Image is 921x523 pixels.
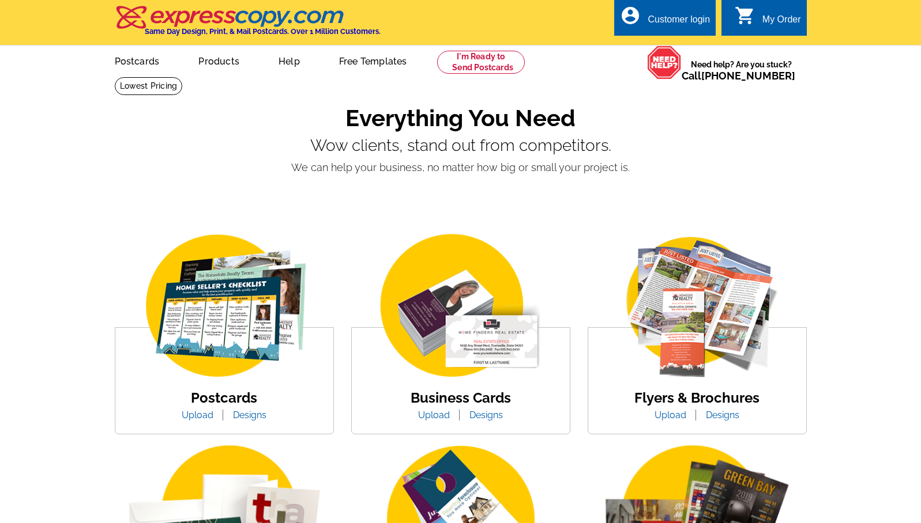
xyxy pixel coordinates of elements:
span: Need help? Are you stuck? [682,59,801,82]
a: Upload [173,410,222,420]
p: Wow clients, stand out from competitors. [115,137,807,155]
a: Same Day Design, Print, & Mail Postcards. Over 1 Million Customers. [115,14,381,36]
a: [PHONE_NUMBER] [701,70,795,82]
img: help [647,46,682,79]
a: Designs [697,410,748,420]
img: flyer-card.png [599,231,795,382]
a: shopping_cart My Order [735,13,801,27]
a: Postcards [191,389,257,406]
a: Free Templates [321,47,426,74]
a: Business Cards [411,389,511,406]
a: Designs [224,410,275,420]
a: Flyers & Brochures [634,389,760,406]
a: Designs [461,410,512,420]
h1: Everything You Need [115,104,807,132]
p: We can help your business, no matter how big or small your project is. [115,160,807,175]
a: account_circle Customer login [620,13,710,27]
img: img_postcard.png [126,231,322,382]
i: account_circle [620,5,641,26]
div: Customer login [648,14,710,31]
span: Call [682,70,795,82]
div: My Order [762,14,801,31]
img: business-card.png [363,231,559,382]
a: Products [180,47,258,74]
a: Help [260,47,318,74]
a: Upload [646,410,695,420]
i: shopping_cart [735,5,755,26]
a: Upload [409,410,458,420]
h4: Same Day Design, Print, & Mail Postcards. Over 1 Million Customers. [145,27,381,36]
a: Postcards [96,47,178,74]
